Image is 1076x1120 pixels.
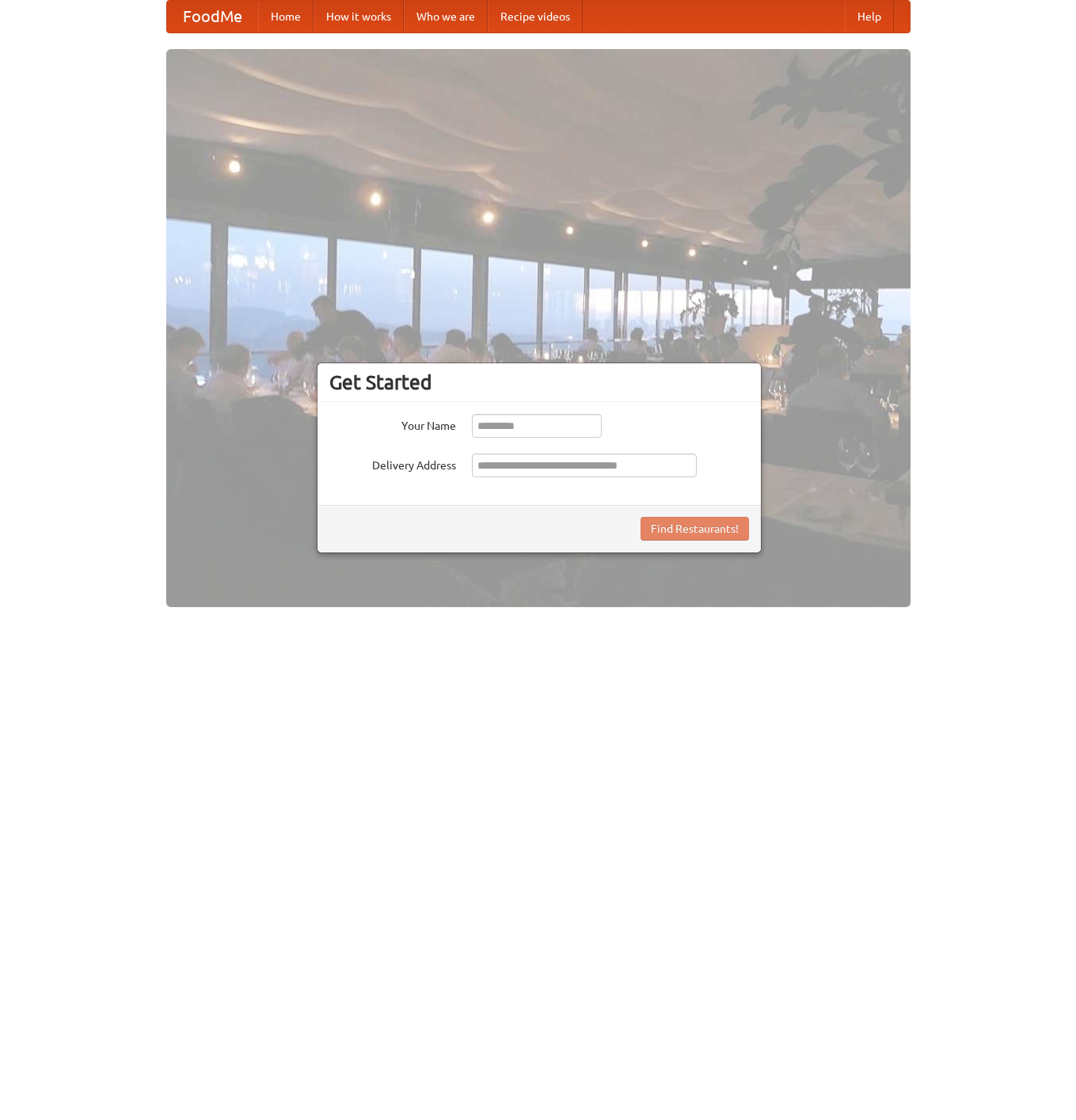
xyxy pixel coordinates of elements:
[641,517,749,541] button: Find Restaurants!
[258,1,314,32] a: Home
[404,1,488,32] a: Who we are
[329,414,456,434] label: Your Name
[167,1,258,32] a: FoodMe
[329,370,749,394] h3: Get Started
[488,1,583,32] a: Recipe videos
[329,454,456,473] label: Delivery Address
[845,1,894,32] a: Help
[314,1,404,32] a: How it works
